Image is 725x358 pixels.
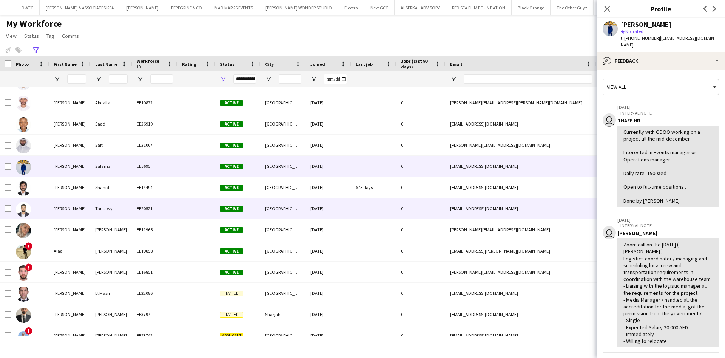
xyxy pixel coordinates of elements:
div: EE14494 [132,177,177,198]
span: Active [220,100,243,106]
div: [DATE] [306,283,351,304]
div: Abdalla [91,92,132,113]
div: [DATE] [306,240,351,261]
div: 0 [396,177,446,198]
div: Sait [91,135,132,155]
div: Alaa [49,240,91,261]
div: [PERSON_NAME] [617,230,719,237]
img: Ahmed Tantawy [16,202,31,217]
span: Active [220,270,243,275]
img: Ahmed Saad [16,117,31,132]
span: ! [25,327,32,335]
div: Shahid [91,177,132,198]
div: EE5695 [132,156,177,177]
div: 0 [396,135,446,155]
span: Status [220,61,234,67]
div: [GEOGRAPHIC_DATA] [261,198,306,219]
button: Open Filter Menu [310,76,317,82]
div: EE23742 [132,325,177,346]
div: [PERSON_NAME] [91,219,132,240]
div: [DATE] [306,113,351,134]
div: [DATE] [306,177,351,198]
div: [EMAIL_ADDRESS][DOMAIN_NAME] [446,177,597,198]
div: THAEE HR [617,117,719,124]
div: [GEOGRAPHIC_DATA] [261,219,306,240]
button: Electra [338,0,364,15]
div: [DATE] [306,325,351,346]
div: Tantawy [91,198,132,219]
div: Currently with ODOO working on a project till the mid-december. Interested in Events manager or O... [623,129,713,204]
button: GPJ: [PERSON_NAME] [594,0,647,15]
span: ! [25,242,32,250]
div: [DATE] [306,135,351,155]
div: [GEOGRAPHIC_DATA] [261,262,306,282]
div: [EMAIL_ADDRESS][DOMAIN_NAME] [446,156,597,177]
div: Zoom call on the [DATE] ( [PERSON_NAME] ) Logistics coordinator / managing and scheduling local c... [623,241,713,344]
input: Last Name Filter Input [109,74,128,84]
span: City [265,61,274,67]
span: Applicant [220,333,243,339]
button: ALSERKAL ADVISORY [395,0,446,15]
div: [PERSON_NAME] [49,283,91,304]
p: – INTERNAL NOTE [617,223,719,228]
img: Ahmed Shahid [16,181,31,196]
div: [DATE] [306,198,351,219]
button: Next GCC [364,0,395,15]
span: ! [25,263,32,271]
img: Ali Rostami [16,329,31,344]
div: [GEOGRAPHIC_DATA] [261,325,306,346]
span: Tag [46,33,54,39]
div: [EMAIL_ADDRESS][DOMAIN_NAME] [446,325,597,346]
img: Ahmed Hassan Abdalla [16,96,31,111]
input: Joined Filter Input [324,74,347,84]
span: Active [220,227,243,233]
img: Ahmed Salama [16,160,31,175]
p: [DATE] [617,217,719,223]
div: 0 [396,198,446,219]
div: [GEOGRAPHIC_DATA] [261,283,306,304]
span: First Name [54,61,77,67]
span: Last Name [95,61,117,67]
div: [DATE] [306,262,351,282]
div: 0 [396,92,446,113]
div: 0 [396,219,446,240]
input: Workforce ID Filter Input [150,74,173,84]
div: [GEOGRAPHIC_DATA] [261,92,306,113]
div: [PERSON_NAME] [49,113,91,134]
button: [PERSON_NAME] WONDER STUDIO [259,0,338,15]
div: EE16851 [132,262,177,282]
span: My Workforce [6,18,62,29]
p: [DATE] [617,104,719,110]
img: Ali Motiwala [16,308,31,323]
img: Ahmed Sait [16,138,31,153]
a: Comms [59,31,82,41]
div: [DATE] [306,219,351,240]
div: [EMAIL_ADDRESS][DOMAIN_NAME] [446,304,597,325]
input: Email Filter Input [464,74,592,84]
div: El Masri [91,283,132,304]
span: Active [220,164,243,169]
div: [PERSON_NAME][EMAIL_ADDRESS][PERSON_NAME][DOMAIN_NAME] [446,92,597,113]
span: Active [220,143,243,148]
div: 0 [396,304,446,325]
button: Open Filter Menu [220,76,227,82]
span: Joined [310,61,325,67]
a: Status [21,31,42,41]
div: EE10872 [132,92,177,113]
div: [PERSON_NAME] [49,219,91,240]
div: [PERSON_NAME] [49,304,91,325]
span: Last job [356,61,373,67]
div: [DATE] [306,156,351,177]
div: [PERSON_NAME] [49,92,91,113]
div: EE3797 [132,304,177,325]
div: [EMAIL_ADDRESS][DOMAIN_NAME] [446,283,597,304]
div: EE19858 [132,240,177,261]
div: [PERSON_NAME] [621,21,671,28]
div: [PERSON_NAME] [91,262,132,282]
span: Comms [62,33,79,39]
span: Active [220,206,243,212]
img: Alain Hage [16,265,31,281]
span: Invited [220,291,243,296]
span: | [EMAIL_ADDRESS][DOMAIN_NAME] [621,35,716,48]
div: [PERSON_NAME] [91,240,132,261]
